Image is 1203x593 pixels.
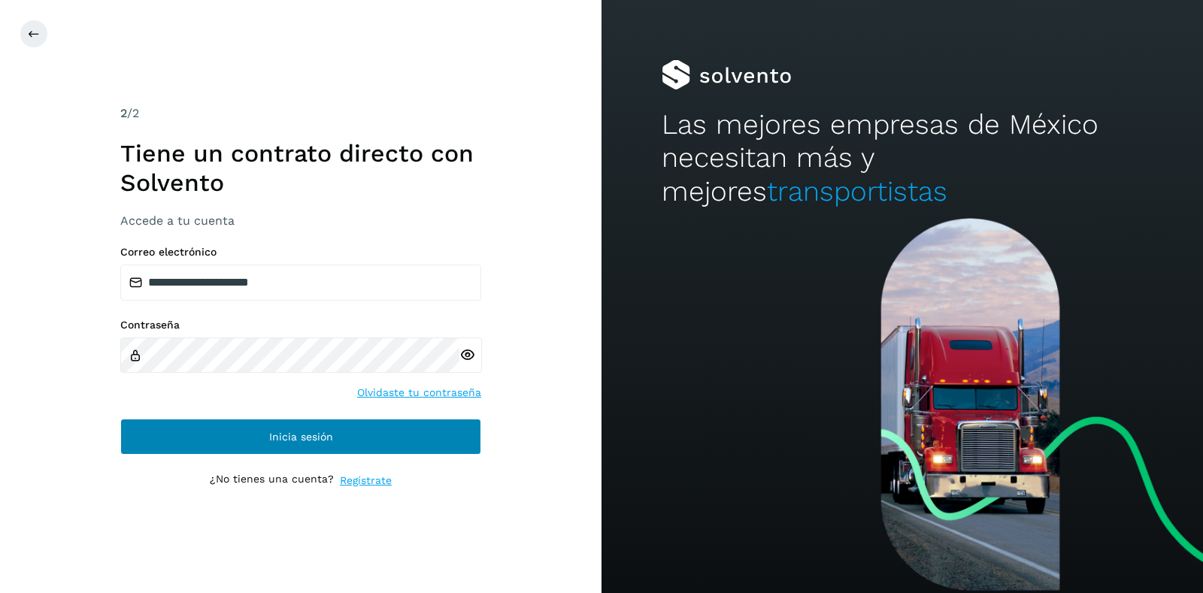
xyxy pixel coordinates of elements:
p: ¿No tienes una cuenta? [210,473,334,489]
h1: Tiene un contrato directo con Solvento [120,139,481,197]
a: Olvidaste tu contraseña [357,385,481,401]
h3: Accede a tu cuenta [120,213,481,228]
span: Inicia sesión [269,431,333,442]
button: Inicia sesión [120,419,481,455]
h2: Las mejores empresas de México necesitan más y mejores [662,108,1143,208]
span: 2 [120,106,127,120]
div: /2 [120,104,481,123]
a: Regístrate [340,473,392,489]
label: Contraseña [120,319,481,331]
label: Correo electrónico [120,246,481,259]
span: transportistas [767,175,947,207]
